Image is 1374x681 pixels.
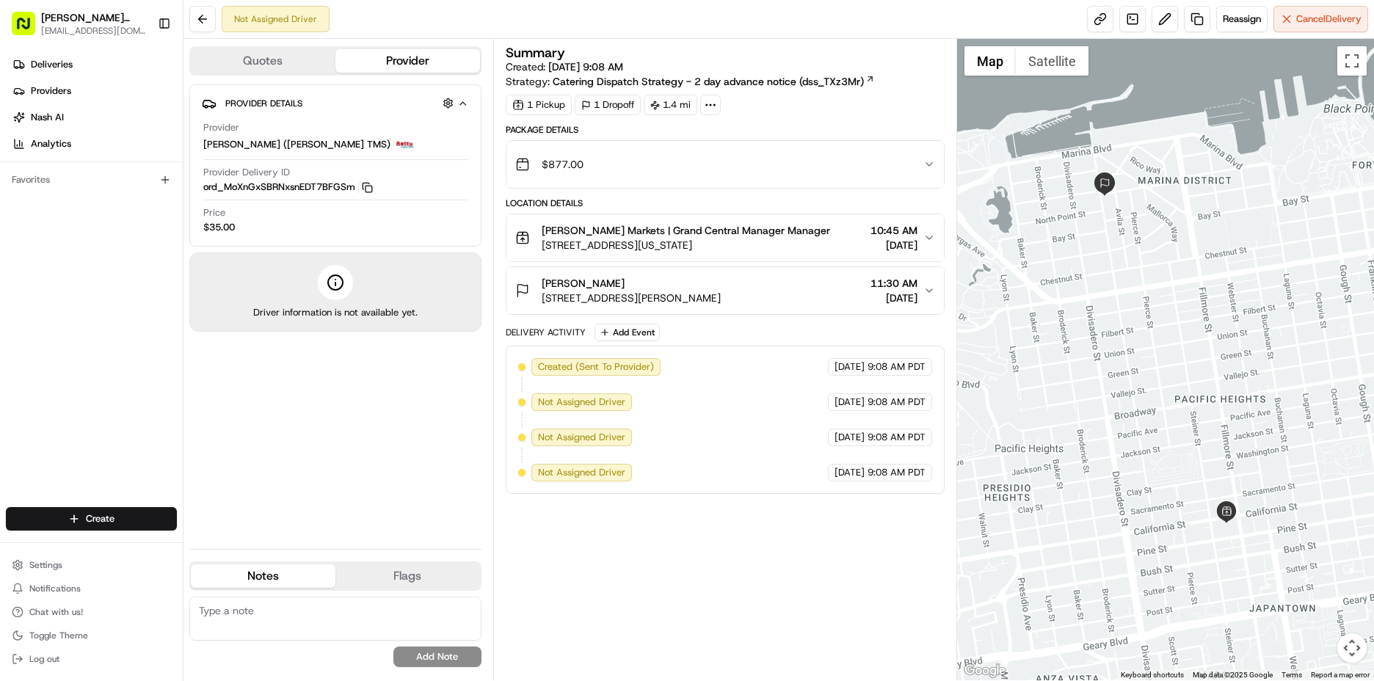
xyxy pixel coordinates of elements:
span: [PERSON_NAME] ([PERSON_NAME] TMS) [203,138,390,151]
button: Log out [6,649,177,669]
a: Open this area in Google Maps (opens a new window) [961,661,1009,680]
span: [STREET_ADDRESS][PERSON_NAME] [542,291,721,305]
span: Not Assigned Driver [538,466,625,479]
a: Report a map error [1311,671,1370,679]
span: [DATE] 9:08 AM [548,60,623,73]
span: $877.00 [542,157,584,172]
span: Not Assigned Driver [538,396,625,409]
span: 10:45 AM [870,223,917,238]
div: 1.4 mi [644,95,697,115]
button: Notes [191,564,335,588]
button: [PERSON_NAME] Markets[EMAIL_ADDRESS][DOMAIN_NAME] [6,6,152,41]
div: Delivery Activity [506,327,586,338]
span: Provider [203,121,239,134]
a: Providers [6,79,183,103]
span: Providers [31,84,71,98]
span: [DATE] [870,238,917,252]
button: Show satellite imagery [1016,46,1088,76]
span: [STREET_ADDRESS][US_STATE] [542,238,830,252]
button: Chat with us! [6,602,177,622]
span: [PERSON_NAME] Markets | Grand Central Manager Manager [542,223,830,238]
span: Notifications [29,583,81,594]
span: [DATE] [835,360,865,374]
a: Terms (opens in new tab) [1282,671,1302,679]
span: 11:30 AM [870,276,917,291]
div: Location Details [506,197,945,209]
span: 9:08 AM PDT [868,396,926,409]
button: CancelDelivery [1273,6,1368,32]
button: Keyboard shortcuts [1121,670,1184,680]
span: Provider Details [225,98,302,109]
span: Deliveries [31,58,73,71]
button: Toggle fullscreen view [1337,46,1367,76]
span: 9:08 AM PDT [868,466,926,479]
div: Package Details [506,124,945,136]
button: [PERSON_NAME][STREET_ADDRESS][PERSON_NAME]11:30 AM[DATE] [506,267,945,314]
span: Created (Sent To Provider) [538,360,654,374]
span: Log out [29,653,59,665]
span: Analytics [31,137,71,150]
button: Provider Details [202,91,469,115]
span: Reassign [1223,12,1261,26]
span: [DATE] [835,396,865,409]
span: Created: [506,59,623,74]
button: Quotes [191,49,335,73]
a: Deliveries [6,53,183,76]
span: 9:08 AM PDT [868,360,926,374]
span: [DATE] [835,431,865,444]
button: Add Event [595,324,660,341]
button: Flags [335,564,480,588]
span: Create [86,512,114,525]
a: Analytics [6,132,183,156]
span: Cancel Delivery [1296,12,1362,26]
span: Chat with us! [29,606,83,618]
button: Reassign [1216,6,1268,32]
button: Toggle Theme [6,625,177,646]
button: Provider [335,49,480,73]
button: [PERSON_NAME] Markets [41,10,146,25]
span: Provider Delivery ID [203,166,290,179]
div: Strategy: [506,74,875,89]
button: Map camera controls [1337,633,1367,663]
div: Favorites [6,168,177,192]
span: Toggle Theme [29,630,88,641]
button: ord_MoXnGxSBRNxsnEDT7BFGSm [203,181,373,194]
a: Nash AI [6,106,183,129]
div: 1 Dropoff [575,95,641,115]
span: Price [203,206,225,219]
button: Create [6,507,177,531]
span: Not Assigned Driver [538,431,625,444]
span: Driver information is not available yet. [253,306,418,319]
a: Catering Dispatch Strategy - 2 day advance notice (dss_TXz3Mr) [553,74,875,89]
button: [PERSON_NAME] Markets | Grand Central Manager Manager[STREET_ADDRESS][US_STATE]10:45 AM[DATE] [506,214,945,261]
span: [DATE] [835,466,865,479]
button: [EMAIL_ADDRESS][DOMAIN_NAME] [41,25,146,37]
span: Catering Dispatch Strategy - 2 day advance notice (dss_TXz3Mr) [553,74,864,89]
button: Settings [6,555,177,575]
img: betty.jpg [396,136,414,153]
button: Notifications [6,578,177,599]
span: [PERSON_NAME] [542,276,625,291]
img: Google [961,661,1009,680]
button: Show street map [964,46,1016,76]
span: 9:08 AM PDT [868,431,926,444]
button: $877.00 [506,141,945,188]
span: Settings [29,559,62,571]
span: $35.00 [203,221,235,234]
span: Nash AI [31,111,64,124]
span: [DATE] [870,291,917,305]
span: Map data ©2025 Google [1193,671,1273,679]
h3: Summary [506,46,565,59]
div: 1 Pickup [506,95,572,115]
